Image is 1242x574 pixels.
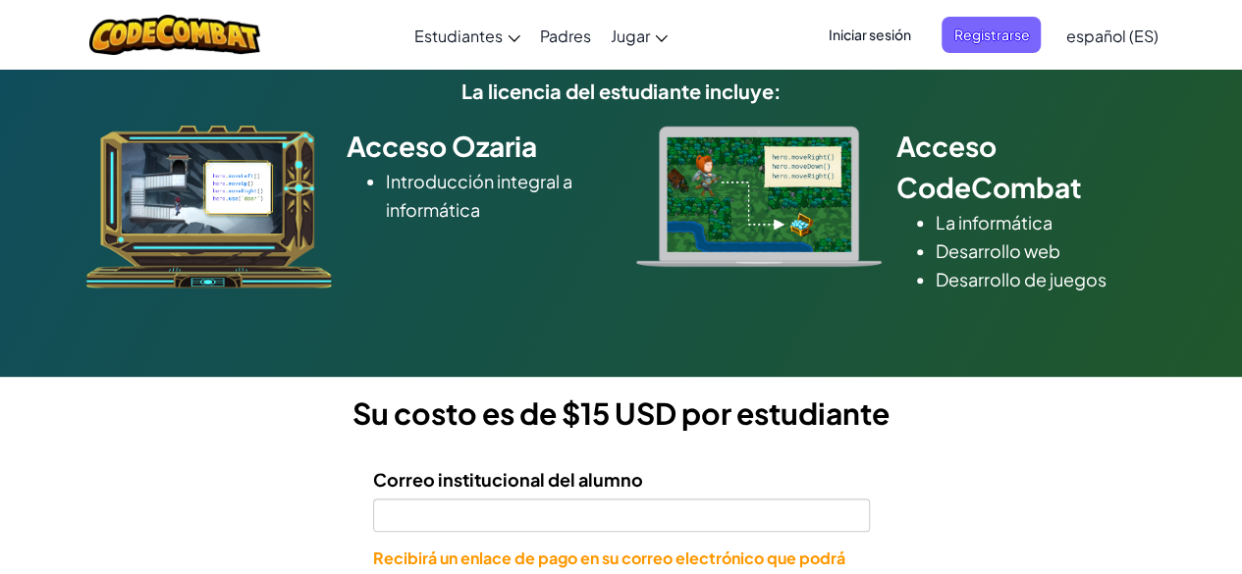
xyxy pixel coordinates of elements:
[347,126,607,167] h2: Acceso Ozaria
[896,126,1157,208] h2: Acceso CodeCombat
[1065,26,1158,46] span: español (ES)
[89,15,261,55] img: CodeCombat logo
[936,265,1157,293] li: Desarrollo de juegos
[373,465,643,494] label: Correo institucional del alumno
[386,167,607,224] li: Introducción integral a informática
[611,26,650,46] span: Jugar
[942,17,1041,53] button: Registrarse
[530,9,601,62] a: Padres
[936,236,1157,265] li: Desarrollo web
[816,17,922,53] button: Iniciar sesión
[414,26,503,46] span: Estudiantes
[1055,9,1167,62] a: español (ES)
[636,126,882,267] img: type_real_code.png
[405,9,530,62] a: Estudiantes
[601,9,677,62] a: Jugar
[81,76,1161,106] h5: La licencia del estudiante incluye:
[936,208,1157,236] li: La informática
[86,126,332,288] img: ozaria_acodus.png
